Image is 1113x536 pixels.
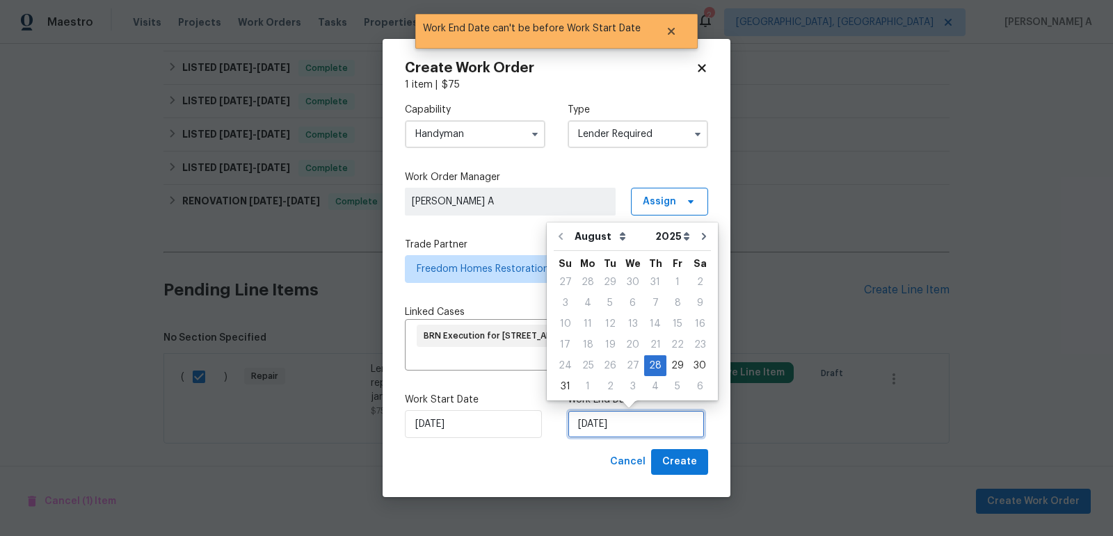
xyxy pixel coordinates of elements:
[568,103,708,117] label: Type
[554,355,577,376] div: Sun Aug 24 2025
[644,314,666,334] div: 14
[599,293,621,314] div: Tue Aug 05 2025
[666,355,689,376] div: Fri Aug 29 2025
[599,376,621,397] div: Tue Sep 02 2025
[689,355,711,376] div: Sat Aug 30 2025
[621,355,644,376] div: Wed Aug 27 2025
[644,293,666,314] div: Thu Aug 07 2025
[621,273,644,292] div: 30
[644,376,666,397] div: Thu Sep 04 2025
[559,259,572,268] abbr: Sunday
[648,17,694,45] button: Close
[662,453,697,471] span: Create
[415,14,648,43] span: Work End Date can't be before Work Start Date
[652,226,694,247] select: Year
[666,314,689,334] div: Fri Aug 15 2025
[554,293,577,313] div: 3
[673,259,682,268] abbr: Friday
[621,272,644,293] div: Wed Jul 30 2025
[554,335,577,355] div: 17
[554,356,577,375] div: 24
[577,314,599,334] div: Mon Aug 11 2025
[577,273,599,292] div: 28
[568,410,705,438] input: M/D/YYYY
[644,377,666,396] div: 4
[689,273,711,292] div: 2
[666,356,689,375] div: 29
[599,355,621,376] div: Tue Aug 26 2025
[621,293,644,313] div: 6
[577,377,599,396] div: 1
[644,356,666,375] div: 28
[666,334,689,355] div: Fri Aug 22 2025
[689,377,711,396] div: 6
[689,272,711,293] div: Sat Aug 02 2025
[625,259,641,268] abbr: Wednesday
[554,314,577,334] div: Sun Aug 10 2025
[577,376,599,397] div: Mon Sep 01 2025
[417,325,666,347] div: BRN Execution for [STREET_ADDRESS][PERSON_NAME]
[554,334,577,355] div: Sun Aug 17 2025
[554,376,577,397] div: Sun Aug 31 2025
[580,259,595,268] abbr: Monday
[621,356,644,375] div: 27
[694,259,707,268] abbr: Saturday
[666,273,689,292] div: 1
[604,449,651,475] button: Cancel
[424,330,654,342] span: BRN Execution for [STREET_ADDRESS][PERSON_NAME]
[554,377,577,396] div: 31
[689,376,711,397] div: Sat Sep 06 2025
[689,293,711,313] div: 9
[604,259,616,268] abbr: Tuesday
[577,293,599,314] div: Mon Aug 04 2025
[599,356,621,375] div: 26
[689,314,711,334] div: Sat Aug 16 2025
[621,376,644,397] div: Wed Sep 03 2025
[412,195,609,209] span: [PERSON_NAME] A
[405,170,708,184] label: Work Order Manager
[405,238,708,252] label: Trade Partner
[405,61,696,75] h2: Create Work Order
[649,259,662,268] abbr: Thursday
[554,273,577,292] div: 27
[666,272,689,293] div: Fri Aug 01 2025
[405,103,545,117] label: Capability
[644,273,666,292] div: 31
[405,393,545,407] label: Work Start Date
[405,120,545,148] input: Select...
[554,314,577,334] div: 10
[442,80,460,90] span: $ 75
[599,272,621,293] div: Tue Jul 29 2025
[621,377,644,396] div: 3
[599,335,621,355] div: 19
[651,449,708,475] button: Create
[554,293,577,314] div: Sun Aug 03 2025
[577,272,599,293] div: Mon Jul 28 2025
[621,335,644,355] div: 20
[666,335,689,355] div: 22
[610,453,646,471] span: Cancel
[405,410,542,438] input: M/D/YYYY
[644,335,666,355] div: 21
[644,355,666,376] div: Thu Aug 28 2025
[689,314,711,334] div: 16
[694,222,714,250] button: Go to next month
[577,356,599,375] div: 25
[571,226,652,247] select: Month
[550,222,571,250] button: Go to previous month
[666,314,689,334] div: 15
[599,377,621,396] div: 2
[577,334,599,355] div: Mon Aug 18 2025
[689,335,711,355] div: 23
[599,334,621,355] div: Tue Aug 19 2025
[577,293,599,313] div: 4
[621,314,644,334] div: Wed Aug 13 2025
[666,293,689,313] div: 8
[568,120,708,148] input: Select...
[599,293,621,313] div: 5
[644,314,666,334] div: Thu Aug 14 2025
[644,272,666,293] div: Thu Jul 31 2025
[689,126,706,143] button: Show options
[577,335,599,355] div: 18
[689,334,711,355] div: Sat Aug 23 2025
